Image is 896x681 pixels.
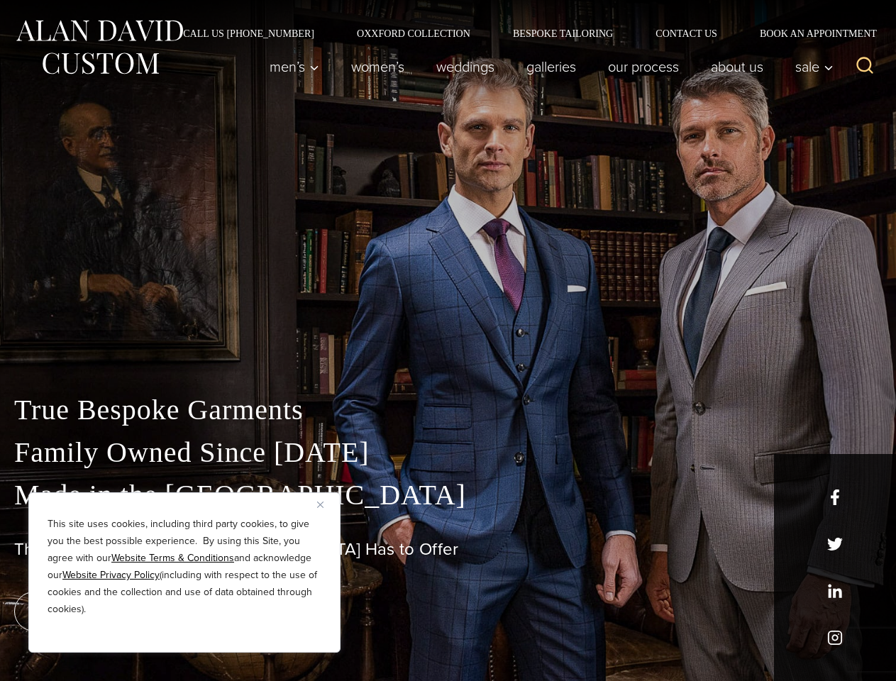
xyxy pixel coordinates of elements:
a: Women’s [336,52,421,81]
button: View Search Form [848,50,882,84]
a: Website Terms & Conditions [111,550,234,565]
a: Call Us [PHONE_NUMBER] [162,28,336,38]
button: Close [317,496,334,513]
a: Contact Us [634,28,739,38]
a: weddings [421,52,511,81]
a: Galleries [511,52,592,81]
a: Our Process [592,52,695,81]
a: Oxxford Collection [336,28,492,38]
a: Bespoke Tailoring [492,28,634,38]
a: About Us [695,52,780,81]
p: This site uses cookies, including third party cookies, to give you the best possible experience. ... [48,516,321,618]
p: True Bespoke Garments Family Owned Since [DATE] Made in the [GEOGRAPHIC_DATA] [14,389,882,516]
a: Book an Appointment [739,28,882,38]
span: Sale [795,60,834,74]
nav: Primary Navigation [254,52,841,81]
img: Alan David Custom [14,16,184,79]
img: Close [317,502,323,508]
a: Website Privacy Policy [62,567,160,582]
span: Men’s [270,60,319,74]
h1: The Best Custom Suits [GEOGRAPHIC_DATA] Has to Offer [14,539,882,560]
a: book an appointment [14,592,213,631]
nav: Secondary Navigation [162,28,882,38]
